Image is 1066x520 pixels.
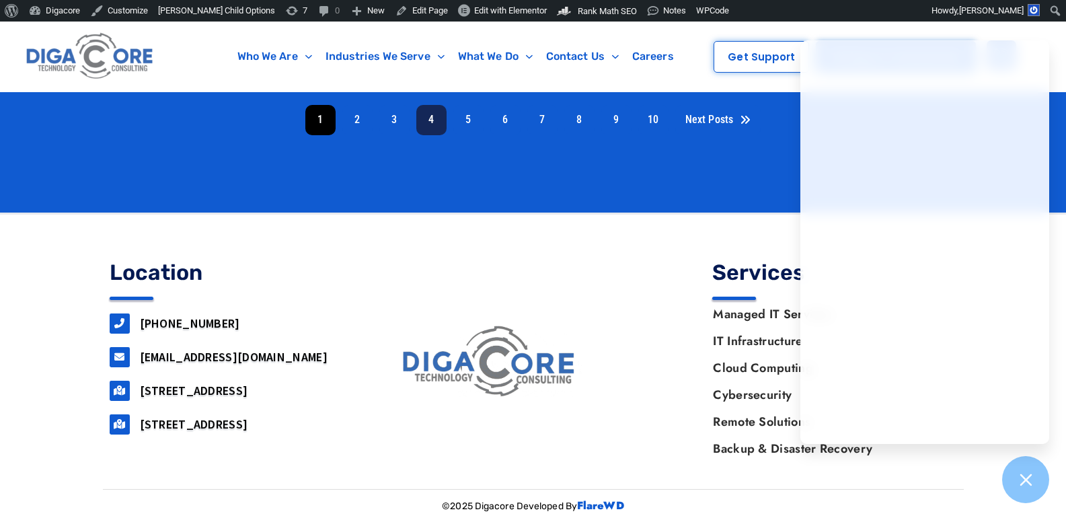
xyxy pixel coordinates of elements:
a: Remote Solutions [699,408,956,435]
a: Contact Us [539,41,625,72]
a: 9 [601,105,632,135]
a: IT Infrastructure [699,328,956,355]
h4: Services [712,262,957,283]
a: Get Support [714,41,809,73]
a: FlareWD [577,498,624,513]
a: Careers [625,41,681,72]
a: 8 [564,105,595,135]
a: [STREET_ADDRESS] [140,383,248,398]
a: Managed IT Services [699,301,956,328]
a: [STREET_ADDRESS] [140,416,248,432]
a: [EMAIL_ADDRESS][DOMAIN_NAME] [140,349,328,365]
a: 6 [490,105,521,135]
img: digacore logo [397,322,582,403]
nav: Menu [213,41,698,72]
a: Next Posts [675,105,761,135]
span: Rank Math SEO [578,6,637,16]
p: ©2025 Digacore Developed By [103,496,964,517]
span: Get Support [728,52,795,62]
iframe: Chatgenie Messenger [800,40,1049,444]
a: [PHONE_NUMBER] [140,315,240,331]
a: Industries We Serve [319,41,451,72]
a: 160 airport road, Suite 201, Lakewood, NJ, 08701 [110,381,130,401]
a: 732-646-5725 [110,313,130,334]
a: Cybersecurity [699,381,956,408]
img: Digacore logo 1 [23,28,157,85]
a: 2 [342,105,373,135]
a: Backup & Disaster Recovery [699,435,956,462]
a: 4 [416,105,447,135]
a: 10 [638,105,669,135]
a: support@digacore.com [110,347,130,367]
span: [PERSON_NAME] [959,5,1024,15]
h4: Location [110,262,354,283]
a: What We Do [451,41,539,72]
a: 3 [379,105,410,135]
a: Cloud Computing [699,355,956,381]
a: Who We Are [231,41,319,72]
a: 5 [453,105,484,135]
span: Edit with Elementor [474,5,547,15]
nav: Menu [699,301,956,462]
span: 1 [305,105,336,135]
a: 2917 Penn Forest Blvd, Roanoke, VA 24018 [110,414,130,435]
a: 7 [527,105,558,135]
